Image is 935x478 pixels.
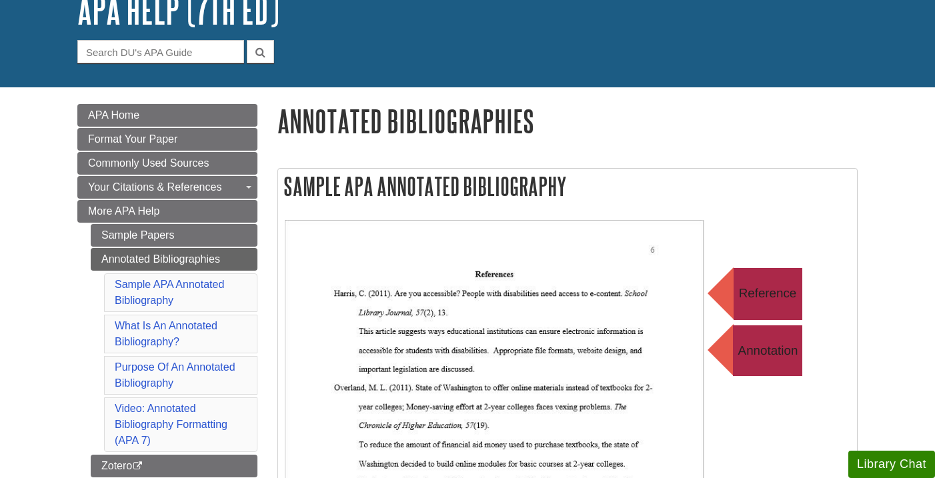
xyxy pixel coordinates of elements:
a: Annotated Bibliographies [91,248,257,271]
span: More APA Help [88,205,159,217]
a: Zotero [91,455,257,477]
a: More APA Help [77,200,257,223]
a: Your Citations & References [77,176,257,199]
a: Format Your Paper [77,128,257,151]
a: Purpose Of An Annotated Bibliography [115,361,235,389]
i: This link opens in a new window [132,462,143,471]
a: What Is An Annotated Bibliography? [115,320,217,347]
span: Your Citations & References [88,181,221,193]
a: Commonly Used Sources [77,152,257,175]
a: Video: Annotated Bibliography Formatting (APA 7) [115,403,227,446]
button: Library Chat [848,451,935,478]
h1: Annotated Bibliographies [277,104,858,138]
span: APA Home [88,109,139,121]
span: Format Your Paper [88,133,177,145]
input: Search DU's APA Guide [77,40,244,63]
span: Commonly Used Sources [88,157,209,169]
a: Sample APA Annotated Bibliography [115,279,224,306]
a: Sample Papers [91,224,257,247]
h2: Sample APA Annotated Bibliography [278,169,857,204]
a: APA Home [77,104,257,127]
